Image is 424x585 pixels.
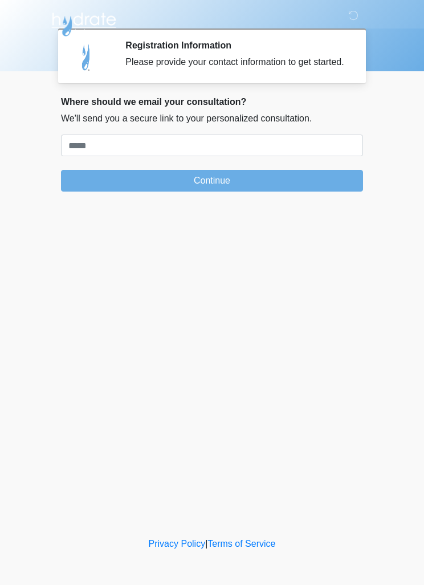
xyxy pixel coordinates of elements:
[70,40,104,74] img: Agent Avatar
[149,539,206,549] a: Privacy Policy
[205,539,207,549] a: |
[207,539,275,549] a: Terms of Service
[61,112,363,125] p: We'll send you a secure link to your personalized consultation.
[61,170,363,192] button: Continue
[50,9,118,37] img: Hydrate IV Bar - Scottsdale Logo
[61,96,363,107] h2: Where should we email your consultation?
[125,55,346,69] div: Please provide your contact information to get started.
